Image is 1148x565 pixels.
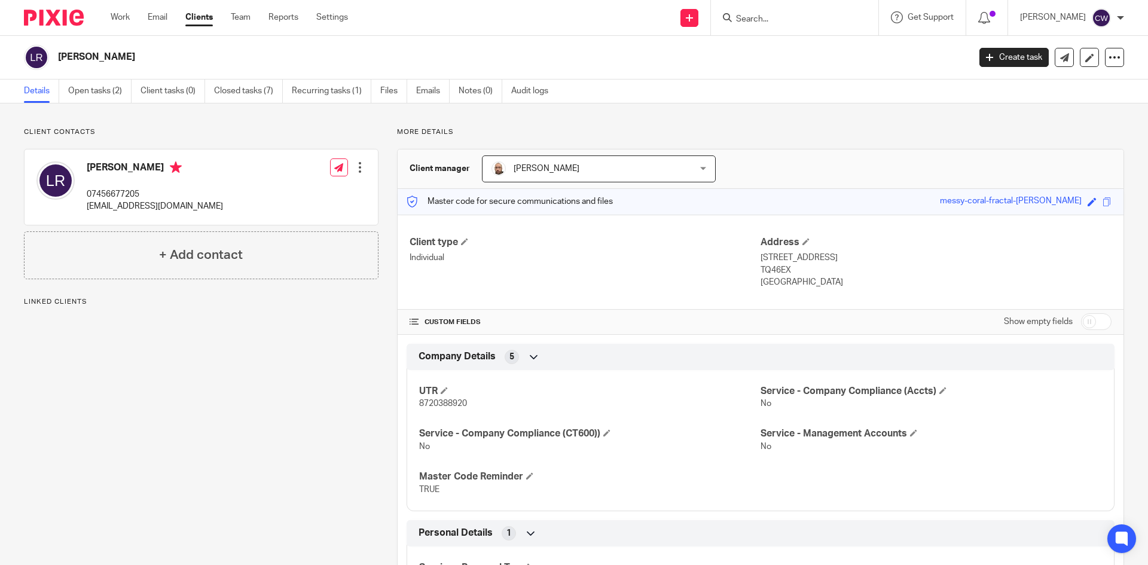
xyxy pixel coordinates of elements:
a: Files [380,80,407,103]
a: Team [231,11,251,23]
span: Get Support [908,13,954,22]
a: Open tasks (2) [68,80,132,103]
p: Individual [410,252,761,264]
h4: Service - Management Accounts [761,427,1102,440]
p: Master code for secure communications and files [407,196,613,207]
h4: [PERSON_NAME] [87,161,223,176]
div: messy-coral-fractal-[PERSON_NAME] [940,195,1082,209]
img: Pixie [24,10,84,26]
a: Email [148,11,167,23]
p: Linked clients [24,297,378,307]
h4: UTR [419,385,761,398]
a: Work [111,11,130,23]
a: Audit logs [511,80,557,103]
a: Notes (0) [459,80,502,103]
p: TQ46EX [761,264,1112,276]
h3: Client manager [410,163,470,175]
a: Emails [416,80,450,103]
span: No [761,399,771,408]
h4: CUSTOM FIELDS [410,317,761,327]
img: Daryl.jpg [491,161,506,176]
h4: Master Code Reminder [419,471,761,483]
p: [PERSON_NAME] [1020,11,1086,23]
i: Primary [170,161,182,173]
span: [PERSON_NAME] [514,164,579,173]
h4: Client type [410,236,761,249]
img: svg%3E [24,45,49,70]
p: Client contacts [24,127,378,137]
a: Settings [316,11,348,23]
a: Client tasks (0) [141,80,205,103]
span: No [419,442,430,451]
h4: Service - Company Compliance (Accts) [761,385,1102,398]
p: More details [397,127,1124,137]
a: Details [24,80,59,103]
a: Reports [268,11,298,23]
h4: + Add contact [159,246,243,264]
span: Company Details [419,350,496,363]
a: Create task [979,48,1049,67]
p: [EMAIL_ADDRESS][DOMAIN_NAME] [87,200,223,212]
a: Closed tasks (7) [214,80,283,103]
h4: Service - Company Compliance (CT600)) [419,427,761,440]
label: Show empty fields [1004,316,1073,328]
input: Search [735,14,842,25]
span: 5 [509,351,514,363]
span: TRUE [419,485,439,494]
span: Personal Details [419,527,493,539]
a: Clients [185,11,213,23]
span: No [761,442,771,451]
span: 1 [506,527,511,539]
img: svg%3E [1092,8,1111,28]
img: svg%3E [36,161,75,200]
h2: [PERSON_NAME] [58,51,781,63]
p: [GEOGRAPHIC_DATA] [761,276,1112,288]
h4: Address [761,236,1112,249]
span: 8720388920 [419,399,467,408]
p: [STREET_ADDRESS] [761,252,1112,264]
a: Recurring tasks (1) [292,80,371,103]
p: 07456677205 [87,188,223,200]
